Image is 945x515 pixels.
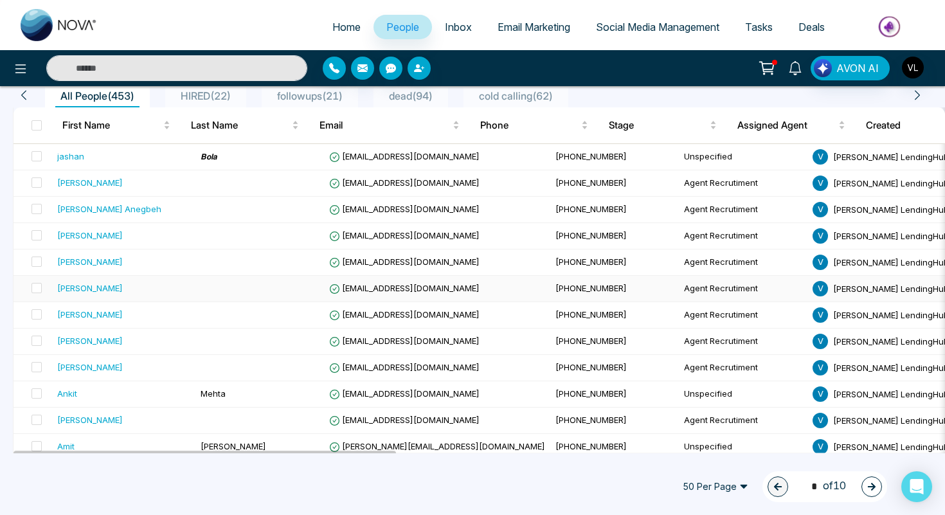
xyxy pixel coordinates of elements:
[329,441,545,451] span: [PERSON_NAME][EMAIL_ADDRESS][DOMAIN_NAME]
[844,12,937,41] img: Market-place.gif
[555,177,627,188] span: [PHONE_NUMBER]
[555,441,627,451] span: [PHONE_NUMBER]
[679,381,807,408] td: Unspecified
[836,60,879,76] span: AVON AI
[555,230,627,240] span: [PHONE_NUMBER]
[57,334,123,347] div: [PERSON_NAME]
[732,15,786,39] a: Tasks
[201,151,217,161] span: 𝘽𝙤𝙡𝙖
[57,361,123,374] div: [PERSON_NAME]
[679,144,807,170] td: Unspecified
[679,276,807,302] td: Agent Recrutiment
[57,255,123,268] div: [PERSON_NAME]
[598,107,727,143] th: Stage
[813,176,828,191] span: V
[813,439,828,455] span: V
[57,150,84,163] div: jashan
[201,441,266,451] span: [PERSON_NAME]
[329,257,480,267] span: [EMAIL_ADDRESS][DOMAIN_NAME]
[813,255,828,270] span: V
[813,228,828,244] span: V
[679,408,807,434] td: Agent Recrutiment
[555,336,627,346] span: [PHONE_NUMBER]
[329,415,480,425] span: [EMAIL_ADDRESS][DOMAIN_NAME]
[745,21,773,33] span: Tasks
[470,107,598,143] th: Phone
[555,204,627,214] span: [PHONE_NUMBER]
[901,471,932,502] div: Open Intercom Messenger
[329,177,480,188] span: [EMAIL_ADDRESS][DOMAIN_NAME]
[674,476,757,497] span: 50 Per Page
[55,89,139,102] span: All People ( 453 )
[480,118,579,133] span: Phone
[485,15,583,39] a: Email Marketing
[498,21,570,33] span: Email Marketing
[432,15,485,39] a: Inbox
[201,388,226,399] span: Mehta
[555,309,627,320] span: [PHONE_NUMBER]
[679,249,807,276] td: Agent Recrutiment
[57,203,161,215] div: [PERSON_NAME] Anegbeh
[319,15,373,39] a: Home
[329,388,480,399] span: [EMAIL_ADDRESS][DOMAIN_NAME]
[813,202,828,217] span: V
[57,308,123,321] div: [PERSON_NAME]
[583,15,732,39] a: Social Media Management
[902,57,924,78] img: User Avatar
[679,302,807,329] td: Agent Recrutiment
[813,360,828,375] span: V
[181,107,309,143] th: Last Name
[57,387,77,400] div: Ankit
[813,386,828,402] span: V
[329,336,480,346] span: [EMAIL_ADDRESS][DOMAIN_NAME]
[813,413,828,428] span: V
[596,21,719,33] span: Social Media Management
[555,283,627,293] span: [PHONE_NUMBER]
[191,118,289,133] span: Last Name
[813,307,828,323] span: V
[555,362,627,372] span: [PHONE_NUMBER]
[679,355,807,381] td: Agent Recrutiment
[679,223,807,249] td: Agent Recrutiment
[309,107,470,143] th: Email
[21,9,98,41] img: Nova CRM Logo
[555,151,627,161] span: [PHONE_NUMBER]
[329,230,480,240] span: [EMAIL_ADDRESS][DOMAIN_NAME]
[329,283,480,293] span: [EMAIL_ADDRESS][DOMAIN_NAME]
[609,118,707,133] span: Stage
[57,282,123,294] div: [PERSON_NAME]
[332,21,361,33] span: Home
[445,21,472,33] span: Inbox
[737,118,836,133] span: Assigned Agent
[555,388,627,399] span: [PHONE_NUMBER]
[319,118,450,133] span: Email
[727,107,856,143] th: Assigned Agent
[811,56,890,80] button: AVON AI
[329,362,480,372] span: [EMAIL_ADDRESS][DOMAIN_NAME]
[272,89,348,102] span: followups ( 21 )
[555,415,627,425] span: [PHONE_NUMBER]
[386,21,419,33] span: People
[373,15,432,39] a: People
[57,440,75,453] div: Amit
[814,59,832,77] img: Lead Flow
[52,107,181,143] th: First Name
[57,229,123,242] div: [PERSON_NAME]
[679,434,807,460] td: Unspecified
[679,197,807,223] td: Agent Recrutiment
[62,118,161,133] span: First Name
[57,413,123,426] div: [PERSON_NAME]
[813,334,828,349] span: V
[679,170,807,197] td: Agent Recrutiment
[679,329,807,355] td: Agent Recrutiment
[384,89,438,102] span: dead ( 94 )
[329,309,480,320] span: [EMAIL_ADDRESS][DOMAIN_NAME]
[555,257,627,267] span: [PHONE_NUMBER]
[329,204,480,214] span: [EMAIL_ADDRESS][DOMAIN_NAME]
[57,176,123,189] div: [PERSON_NAME]
[474,89,558,102] span: cold calling ( 62 )
[798,21,825,33] span: Deals
[813,281,828,296] span: V
[329,151,480,161] span: [EMAIL_ADDRESS][DOMAIN_NAME]
[175,89,236,102] span: HIRED ( 22 )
